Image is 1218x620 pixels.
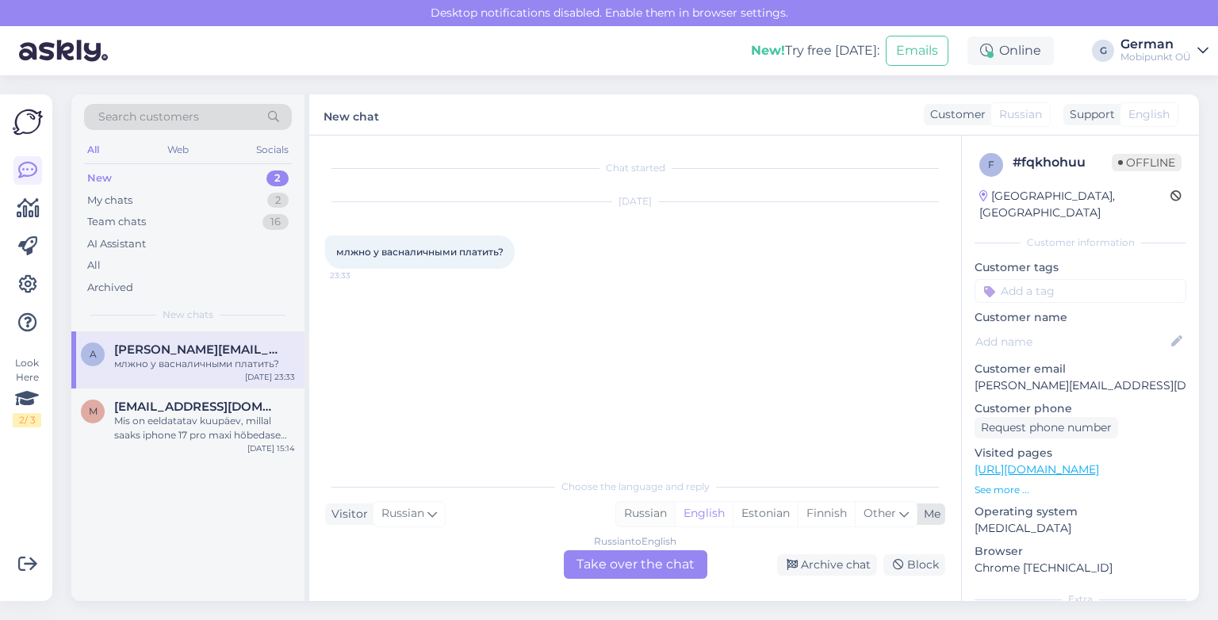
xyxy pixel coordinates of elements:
[245,371,295,383] div: [DATE] 23:33
[325,161,945,175] div: Chat started
[89,405,98,417] span: m
[114,400,279,414] span: marleenmets55@gmail.com
[336,246,504,258] span: млжно у васналичными платить?
[87,214,146,230] div: Team chats
[883,554,945,576] div: Block
[975,400,1186,417] p: Customer phone
[924,106,986,123] div: Customer
[564,550,707,579] div: Take over the chat
[975,592,1186,607] div: Extra
[1112,154,1182,171] span: Offline
[1013,153,1112,172] div: # fqkhohuu
[594,534,676,549] div: Russian to English
[163,308,213,322] span: New chats
[975,235,1186,250] div: Customer information
[87,280,133,296] div: Archived
[751,43,785,58] b: New!
[1120,51,1191,63] div: Mobipunkt OÜ
[267,193,289,209] div: 2
[90,348,97,360] span: a
[13,107,43,137] img: Askly Logo
[975,259,1186,276] p: Customer tags
[798,502,855,526] div: Finnish
[1063,106,1115,123] div: Support
[975,333,1168,350] input: Add name
[967,36,1054,65] div: Online
[975,417,1118,438] div: Request phone number
[975,462,1099,476] a: [URL][DOMAIN_NAME]
[325,480,945,494] div: Choose the language and reply
[886,36,948,66] button: Emails
[975,520,1186,537] p: [MEDICAL_DATA]
[381,505,424,522] span: Russian
[751,41,879,60] div: Try free [DATE]:
[262,214,289,230] div: 16
[87,236,146,252] div: AI Assistant
[975,445,1186,461] p: Visited pages
[84,140,102,160] div: All
[114,357,295,371] div: млжно у васналичными платить?
[1092,40,1114,62] div: G
[330,270,389,281] span: 23:33
[733,502,798,526] div: Estonian
[975,279,1186,303] input: Add a tag
[616,502,675,526] div: Russian
[253,140,292,160] div: Socials
[114,343,279,357] span: aleksandr.mjadeletsz@gmail.com
[13,413,41,427] div: 2 / 3
[1128,106,1170,123] span: English
[975,543,1186,560] p: Browser
[675,502,733,526] div: English
[247,442,295,454] div: [DATE] 15:14
[87,170,112,186] div: New
[975,503,1186,520] p: Operating system
[999,106,1042,123] span: Russian
[777,554,877,576] div: Archive chat
[917,506,940,522] div: Me
[325,506,368,522] div: Visitor
[975,377,1186,394] p: [PERSON_NAME][EMAIL_ADDRESS][DOMAIN_NAME]
[13,356,41,427] div: Look Here
[98,109,199,125] span: Search customers
[1120,38,1191,51] div: German
[325,194,945,209] div: [DATE]
[1120,38,1208,63] a: GermanMobipunkt OÜ
[975,560,1186,576] p: Chrome [TECHNICAL_ID]
[324,104,379,125] label: New chat
[979,188,1170,221] div: [GEOGRAPHIC_DATA], [GEOGRAPHIC_DATA]
[87,193,132,209] div: My chats
[975,483,1186,497] p: See more ...
[87,258,101,274] div: All
[164,140,192,160] div: Web
[975,309,1186,326] p: Customer name
[864,506,896,520] span: Other
[114,414,295,442] div: Mis on eeldatatav kuupäev, millal saaks iphone 17 pro maxi hõbedase 256GB kätte?
[266,170,289,186] div: 2
[975,361,1186,377] p: Customer email
[988,159,994,170] span: f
